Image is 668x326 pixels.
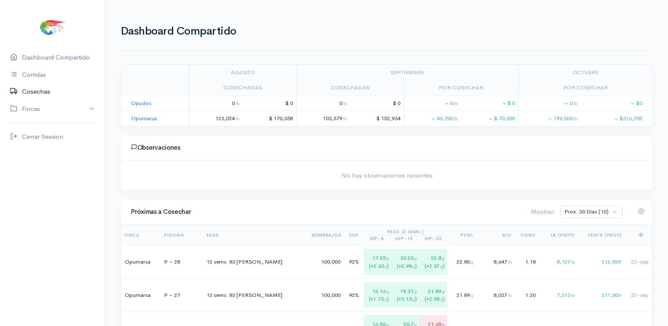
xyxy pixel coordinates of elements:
td: 123,024 [189,111,243,126]
div: 8,647 [478,258,512,266]
td: ~ $ 0 [461,95,518,111]
h1: Dashboard Compartido [121,25,653,38]
a: Opudos [131,100,151,107]
span: 83 [PERSON_NAME] [229,258,282,265]
div: 8,037 [478,291,512,299]
div: 17.25 [364,249,392,275]
div: 7,313 [541,291,575,299]
span: $ [601,292,604,298]
span: g [471,292,473,298]
span: lb [574,116,577,121]
td: 0 [297,95,350,111]
div: (+3.15 ) [392,295,417,303]
div: 92% [346,258,359,266]
span: Bio [502,232,511,238]
span: 22-sep [631,258,649,265]
div: 1.18 [516,258,537,266]
td: 103,379 [297,111,350,126]
td: P – 27 [161,278,193,312]
span: $ [601,259,604,265]
td: Cosechadas [297,80,404,96]
td: $ 152,934 [350,111,404,126]
span: No hay observaciones recientes [126,171,647,181]
span: g [413,264,415,269]
span: g [440,296,443,302]
span: g [413,296,415,302]
td: Por Cosechar [518,80,652,96]
div: 100,000 [304,291,341,299]
span: lb [571,259,575,265]
td: ~ 0 [404,95,461,111]
span: lb [574,100,577,106]
div: sep-8 [370,235,384,242]
td: agosto [189,65,297,80]
td: $ 170,358 [243,111,296,126]
td: ~ 46,700 [404,111,461,126]
div: 8,127 [541,258,575,266]
div: 12,559 [579,258,622,266]
span: g [414,288,417,294]
td: ~ $0 [581,95,652,111]
span: g [440,264,443,269]
div: (+2.63 ) [364,262,389,270]
div: (+2.98 ) [392,262,417,270]
div: sep-22 [424,235,442,242]
div: 19.31 [392,282,419,308]
h4: Próximas a Cosechar [131,208,521,216]
div: 100,000 [304,258,341,266]
div: 16.16 [364,282,392,308]
span: Siembra/Ha [311,232,341,238]
span: g [414,255,417,261]
div: 22.8 [419,249,447,275]
div: (+1.73 ) [364,295,389,303]
span: lb [343,100,347,106]
td: octubre [518,65,652,80]
td: septiembre [297,65,519,80]
div: 11,006 [579,291,622,299]
td: Opumarsa [121,278,161,312]
td: P – 28 [161,245,193,279]
div: (+2.57 ) [419,262,445,270]
td: ~ 0 [518,95,581,111]
span: Sup. [349,232,359,238]
td: ~ $ 70,600 [461,111,518,126]
td: 0 [189,95,243,111]
span: 83 [PERSON_NAME] [229,291,282,299]
div: 92% [346,291,359,299]
span: 12 sems. [207,291,228,299]
div: Mostrar: [526,207,555,217]
span: Edad [207,232,219,238]
td: ~ 199,500 [518,111,581,126]
span: g [385,296,387,302]
span: g [442,255,445,261]
span: lb [571,292,575,298]
div: 21.89 [452,291,473,299]
span: lb [454,100,458,106]
a: Opumarsa [131,115,157,122]
span: Conv. [520,232,537,238]
span: Peso [461,232,473,238]
span: 22-sep [631,291,649,299]
span: Lb (Proy) [551,232,575,238]
td: ~ $316,700 [581,111,652,126]
div: (+2.58 ) [419,295,445,303]
th: Piscina [161,225,193,245]
div: 21.89 [419,282,447,308]
div: 20.23 [392,249,419,275]
th: Finca [121,225,161,245]
h4: Observaciones [131,144,642,151]
span: g [471,259,473,265]
span: g [385,264,387,269]
span: lb [454,116,458,121]
span: lb [236,116,239,121]
span: lb [343,116,347,121]
span: lb [508,292,512,298]
span: g [386,288,389,294]
span: lb [236,100,239,106]
span: g [442,288,445,294]
div: 22.80 [452,258,473,266]
div: sep-15 [395,235,413,242]
span: lb [508,259,512,265]
td: $ 0 [350,95,404,111]
td: Opumarsa [121,245,161,279]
